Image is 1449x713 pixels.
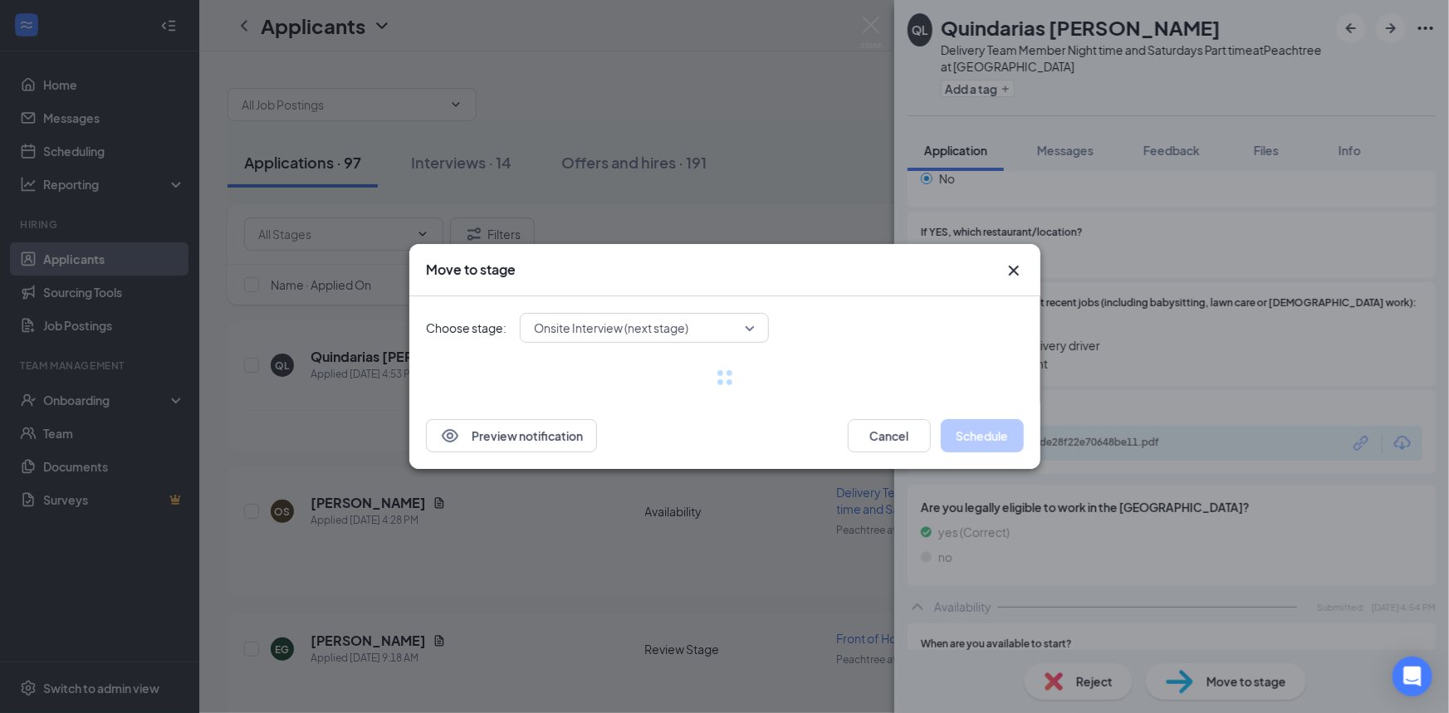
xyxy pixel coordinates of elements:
[941,419,1024,452] button: Schedule
[848,419,931,452] button: Cancel
[1004,261,1024,281] svg: Cross
[1393,657,1432,696] div: Open Intercom Messenger
[426,319,507,337] span: Choose stage:
[426,261,516,279] h3: Move to stage
[426,419,597,452] button: EyePreview notification
[1004,261,1024,281] button: Close
[534,315,688,340] span: Onsite Interview (next stage)
[440,426,460,446] svg: Eye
